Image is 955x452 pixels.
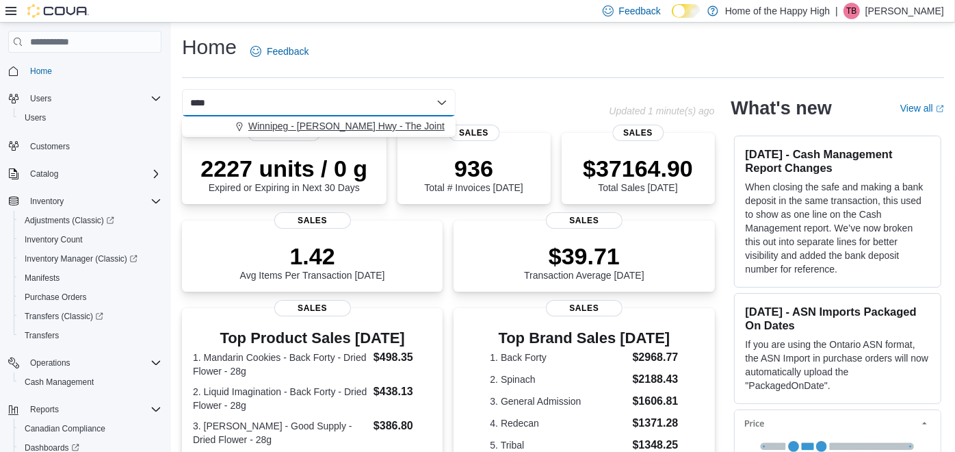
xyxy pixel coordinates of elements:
button: Manifests [14,268,167,288]
a: Cash Management [19,374,99,390]
div: Total Sales [DATE] [583,155,693,193]
span: Manifests [19,270,161,286]
span: Catalog [30,168,58,179]
dt: 5. Tribal [490,438,627,452]
div: Transaction Average [DATE] [524,242,644,281]
div: Choose from the following options [182,116,456,136]
span: Users [25,112,46,123]
span: Operations [25,355,161,371]
span: Adjustments (Classic) [19,212,161,229]
a: Feedback [245,38,314,65]
p: $39.71 [524,242,644,270]
span: Users [19,110,161,126]
button: Reports [25,401,64,418]
span: Adjustments (Classic) [25,215,114,226]
button: Users [25,90,57,107]
span: Inventory [25,193,161,210]
p: [PERSON_NAME] [865,3,944,19]
span: Sales [546,212,623,229]
span: Inventory Count [19,231,161,248]
button: Reports [3,400,167,419]
dd: $498.35 [374,349,432,366]
button: Close list of options [436,97,447,108]
a: Users [19,110,51,126]
span: Reports [25,401,161,418]
img: Cova [27,4,89,18]
dd: $2968.77 [633,349,679,366]
a: View allExternal link [900,103,944,114]
span: Customers [30,141,70,152]
p: 1.42 [240,242,385,270]
span: Sales [448,125,499,141]
a: Adjustments (Classic) [14,211,167,230]
span: Sales [274,212,351,229]
dt: 1. Back Forty [490,351,627,364]
button: Operations [25,355,76,371]
button: Users [14,108,167,127]
h3: [DATE] - ASN Imports Packaged On Dates [746,305,930,332]
button: Cash Management [14,373,167,392]
a: Home [25,63,57,79]
dd: $386.80 [374,418,432,434]
h2: What's new [731,97,832,119]
div: Avg Items Per Transaction [DATE] [240,242,385,281]
span: Sales [612,125,664,141]
span: Reports [30,404,59,415]
p: Updated 1 minute(s) ago [609,105,714,116]
dd: $1371.28 [633,415,679,431]
p: 936 [424,155,523,182]
dd: $1606.81 [633,393,679,410]
span: Inventory [30,196,64,207]
button: Purchase Orders [14,288,167,307]
span: Inventory Manager (Classic) [19,251,161,267]
a: Transfers [19,327,64,344]
span: Transfers [19,327,161,344]
span: Users [30,93,51,104]
span: Sales [274,300,351,316]
button: Users [3,89,167,108]
button: Inventory [25,193,69,210]
p: When closing the safe and making a bank deposit in the same transaction, this used to show as one... [746,180,930,276]
span: Inventory Count [25,234,83,245]
span: TB [846,3,856,19]
span: Transfers (Classic) [25,311,103,322]
span: Inventory Manager (Classic) [25,253,138,264]
h3: Top Brand Sales [DATE] [490,330,678,347]
h3: [DATE] - Cash Management Report Changes [746,147,930,175]
a: Transfers (Classic) [19,308,109,325]
h1: Home [182,34,237,61]
button: Canadian Compliance [14,419,167,438]
span: Users [25,90,161,107]
h3: Top Product Sales [DATE] [193,330,432,347]
span: Winnipeg - [PERSON_NAME] Hwy - The Joint [248,119,445,133]
span: Manifests [25,273,60,284]
p: If you are using the Ontario ASN format, the ASN Import in purchase orders will now automatically... [746,338,930,392]
button: Winnipeg - [PERSON_NAME] Hwy - The Joint [182,116,456,136]
span: Feedback [267,45,309,58]
a: Customers [25,138,75,155]
div: Total # Invoices [DATE] [424,155,523,193]
dd: $438.13 [374,384,432,400]
button: Inventory [3,192,167,211]
dt: 3. General Admission [490,394,627,408]
span: Cash Management [19,374,161,390]
dt: 3. [PERSON_NAME] - Good Supply - Dried Flower - 28g [193,419,368,447]
span: Transfers [25,330,59,341]
p: Home of the Happy High [725,3,830,19]
a: Adjustments (Classic) [19,212,120,229]
a: Inventory Manager (Classic) [19,251,143,267]
dt: 4. Redecan [490,416,627,430]
dt: 1. Mandarin Cookies - Back Forty - Dried Flower - 28g [193,351,368,378]
input: Dark Mode [672,4,701,18]
span: Canadian Compliance [25,423,105,434]
p: $37164.90 [583,155,693,182]
span: Purchase Orders [19,289,161,305]
span: Canadian Compliance [19,420,161,437]
a: Manifests [19,270,65,286]
a: Inventory Manager (Classic) [14,249,167,268]
dt: 2. Spinach [490,373,627,386]
a: Inventory Count [19,231,88,248]
span: Catalog [25,166,161,182]
button: Catalog [3,164,167,184]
